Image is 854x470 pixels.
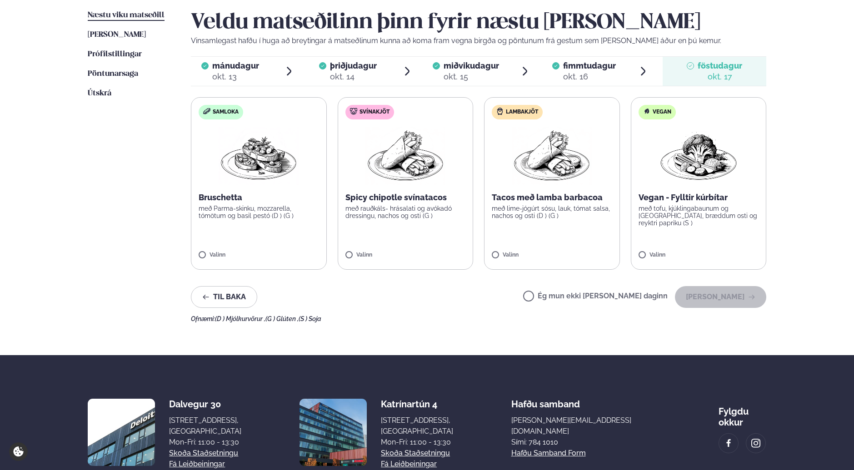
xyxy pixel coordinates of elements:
[698,71,742,82] div: okt. 17
[88,10,165,21] a: Næstu viku matseðill
[265,315,299,322] span: (G ) Glúten ,
[506,109,538,116] span: Lambakjöt
[360,109,390,116] span: Svínakjöt
[381,448,450,459] a: Skoða staðsetningu
[88,50,142,58] span: Prófílstillingar
[88,69,138,79] a: Pöntunarsaga
[675,286,766,308] button: [PERSON_NAME]
[330,71,377,82] div: okt. 14
[191,10,766,35] h2: Veldu matseðilinn þinn fyrir næstu [PERSON_NAME]
[169,415,241,437] div: [STREET_ADDRESS], [GEOGRAPHIC_DATA]
[350,108,357,115] img: pork.svg
[511,437,661,448] p: Sími: 784 1010
[698,61,742,70] span: föstudagur
[191,35,766,46] p: Vinsamlegast hafðu í huga að breytingar á matseðlinum kunna að koma fram vegna birgða og pöntunum...
[444,71,499,82] div: okt. 15
[381,459,437,470] a: Fá leiðbeiningar
[9,442,28,461] a: Cookie settings
[169,459,225,470] a: Fá leiðbeiningar
[381,399,453,410] div: Katrínartún 4
[191,286,257,308] button: Til baka
[724,438,734,449] img: image alt
[653,109,671,116] span: Vegan
[659,127,739,185] img: Vegan.png
[169,437,241,448] div: Mon-Fri: 11:00 - 13:30
[381,415,453,437] div: [STREET_ADDRESS], [GEOGRAPHIC_DATA]
[191,315,766,322] div: Ofnæmi:
[215,315,265,322] span: (D ) Mjólkurvörur ,
[199,205,319,219] p: með Parma-skinku, mozzarella, tómötum og basil pestó (D ) (G )
[88,88,111,99] a: Útskrá
[212,71,259,82] div: okt. 13
[511,415,661,437] a: [PERSON_NAME][EMAIL_ADDRESS][DOMAIN_NAME]
[563,61,616,70] span: fimmtudagur
[88,399,155,466] img: image alt
[639,205,759,227] p: með tofu, kjúklingabaunum og [GEOGRAPHIC_DATA], bræddum osti og reyktri papriku (S )
[643,108,650,115] img: Vegan.svg
[444,61,499,70] span: miðvikudagur
[88,31,146,39] span: [PERSON_NAME]
[88,70,138,78] span: Pöntunarsaga
[88,30,146,40] a: [PERSON_NAME]
[492,192,612,203] p: Tacos með lamba barbacoa
[213,109,239,116] span: Samloka
[751,438,761,449] img: image alt
[203,108,210,114] img: sandwich-new-16px.svg
[512,127,592,185] img: Wraps.png
[496,108,504,115] img: Lamb.svg
[365,127,445,185] img: Wraps.png
[330,61,377,70] span: þriðjudagur
[746,434,765,453] a: image alt
[381,437,453,448] div: Mon-Fri: 11:00 - 13:30
[719,434,738,453] a: image alt
[88,89,111,97] span: Útskrá
[511,448,586,459] a: Hafðu samband form
[345,205,466,219] p: með rauðkáls- hrásalati og avókadó dressingu, nachos og osti (G )
[169,448,238,459] a: Skoða staðsetningu
[219,127,299,185] img: Bruschetta.png
[345,192,466,203] p: Spicy chipotle svínatacos
[169,399,241,410] div: Dalvegur 30
[299,315,321,322] span: (S ) Soja
[492,205,612,219] p: með lime-jógúrt sósu, lauk, tómat salsa, nachos og osti (D ) (G )
[511,391,580,410] span: Hafðu samband
[88,11,165,19] span: Næstu viku matseðill
[88,49,142,60] a: Prófílstillingar
[199,192,319,203] p: Bruschetta
[719,399,766,428] div: Fylgdu okkur
[639,192,759,203] p: Vegan - Fylltir kúrbítar
[563,71,616,82] div: okt. 16
[212,61,259,70] span: mánudagur
[300,399,367,466] img: image alt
